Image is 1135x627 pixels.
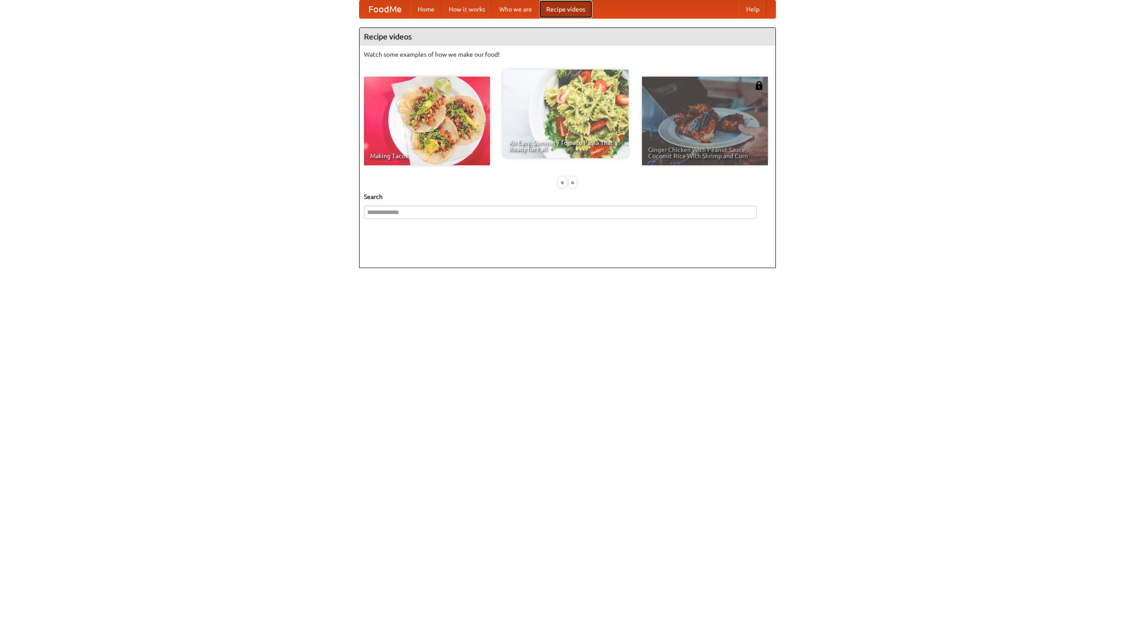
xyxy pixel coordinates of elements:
img: 483408.png [755,81,763,90]
a: Making Tacos [364,77,490,165]
h4: Recipe videos [360,28,775,46]
a: Who we are [492,0,539,18]
p: Watch some examples of how we make our food! [364,50,771,59]
a: An Easy, Summery Tomato Pasta That's Ready for Fall [503,70,629,158]
span: An Easy, Summery Tomato Pasta That's Ready for Fall [509,140,622,152]
a: How it works [442,0,492,18]
a: FoodMe [360,0,411,18]
a: Recipe videos [539,0,592,18]
div: « [558,177,566,188]
h5: Search [364,192,771,201]
div: » [569,177,577,188]
a: Home [411,0,442,18]
a: Help [739,0,767,18]
span: Making Tacos [370,153,484,159]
